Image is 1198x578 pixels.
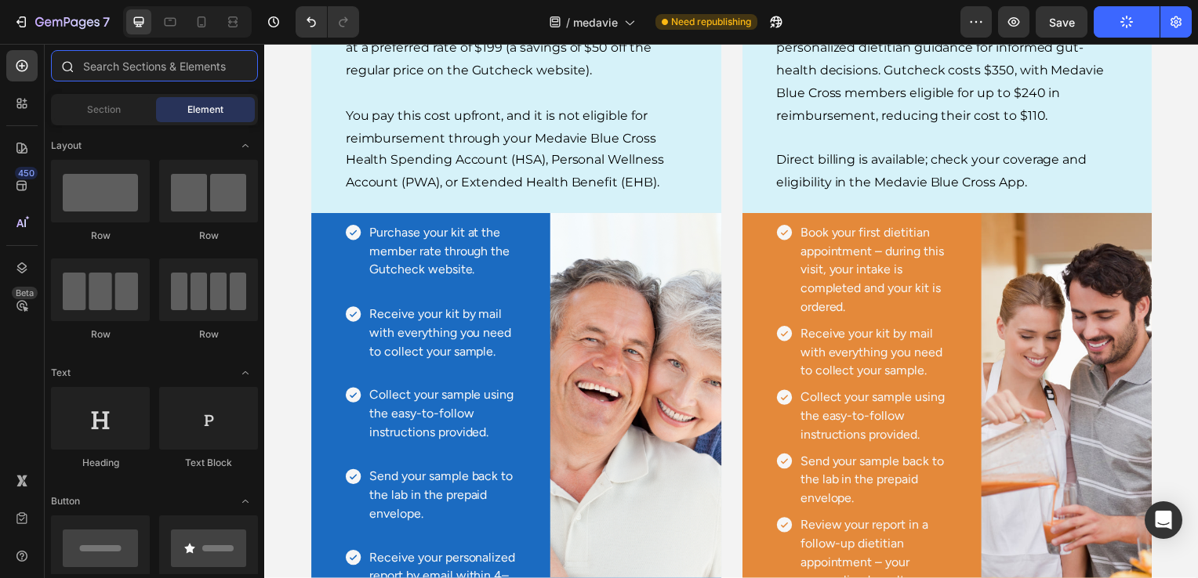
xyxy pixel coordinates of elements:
[540,181,687,275] p: Book your first dietitian appointment – during this visit, your intake is completed and your kit ...
[159,327,258,341] div: Row
[51,494,80,508] span: Button
[540,411,687,468] p: Send your sample back to the lab in the prepaid envelope.
[296,6,359,38] div: Undo/Redo
[233,360,258,385] span: Toggle open
[51,456,150,470] div: Heading
[566,14,570,31] span: /
[15,167,38,179] div: 450
[1036,6,1087,38] button: Save
[233,489,258,514] span: Toggle open
[159,229,258,243] div: Row
[51,229,150,243] div: Row
[671,15,751,29] span: Need republishing
[1145,501,1182,539] div: Open Intercom Messenger
[106,345,252,401] p: Collect your sample using the easy-to-follow instructions provided.
[51,327,150,341] div: Row
[51,366,71,380] span: Text
[106,508,252,565] p: Receive your personalized report by email within 4–6 weeks.
[6,6,117,38] button: 7
[106,263,252,320] p: Receive your kit by mail with everything you need to collect your sample.
[233,133,258,158] span: Toggle open
[82,62,426,152] p: You pay this cost upfront, and it is not eligible for reimbursement through your Medavie Blue Cro...
[51,50,258,81] input: Search Sections & Elements
[106,181,252,237] p: Purchase your kit at the member rate through the Gutcheck website.
[51,139,82,153] span: Layout
[264,44,1198,578] iframe: Design area
[516,107,860,152] p: Direct billing is available; check your coverage and eligibility in the Medavie Blue Cross App.
[103,13,110,31] p: 7
[1049,16,1075,29] span: Save
[106,427,252,483] p: Send your sample back to the lab in the prepaid envelope.
[187,103,223,117] span: Element
[540,347,687,403] p: Collect your sample using the easy-to-follow instructions provided.
[573,14,618,31] span: medavie
[87,103,121,117] span: Section
[12,287,38,299] div: Beta
[540,283,687,339] p: Receive your kit by mail with everything you need to collect your sample.
[159,456,258,470] div: Text Block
